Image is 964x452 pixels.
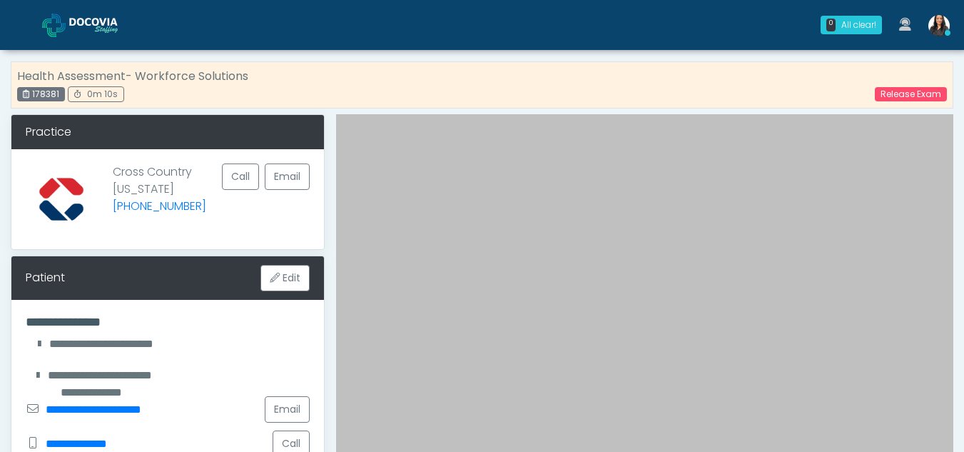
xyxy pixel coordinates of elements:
[26,269,65,286] div: Patient
[841,19,876,31] div: All clear!
[113,164,206,224] p: Cross Country [US_STATE]
[87,88,118,100] span: 0m 10s
[812,10,891,40] a: 0 All clear!
[17,87,65,101] div: 178381
[69,18,141,32] img: Docovia
[222,164,259,190] button: Call
[17,68,248,84] strong: Health Assessment- Workforce Solutions
[826,19,836,31] div: 0
[260,265,310,291] button: Edit
[265,396,310,423] a: Email
[265,164,310,190] a: Email
[928,15,950,36] img: Viral Patel
[113,198,206,214] a: [PHONE_NUMBER]
[11,115,324,149] div: Practice
[42,1,141,48] a: Docovia
[42,14,66,37] img: Docovia
[26,164,97,235] img: Provider image
[875,87,947,101] a: Release Exam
